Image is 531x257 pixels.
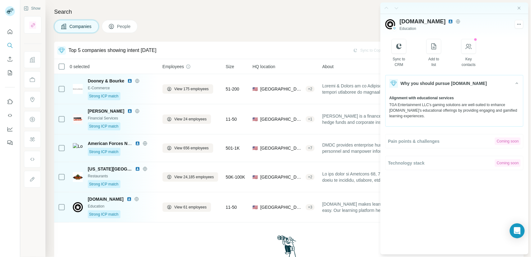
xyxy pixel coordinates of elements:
div: Education [400,26,510,31]
button: Pain points & challengesComing soon [386,134,523,148]
button: View 24 employees [162,114,211,124]
div: Sync to CRM [392,56,406,68]
button: View 24,185 employees [162,172,218,182]
span: View 175 employees [174,86,209,92]
button: Technology stackComing soon [386,156,523,170]
span: Loremi & Dolors am co Adipisci elitseddoeiu tempori utlaboree do magnaaliq eni adminimveniam quis... [322,83,414,95]
h4: Search [54,7,524,16]
span: [DOMAIN_NAME] makes learning science easy. Our learning platform helps 20,000+ students study for... [322,201,414,213]
span: View 24,185 employees [174,174,214,180]
div: Add to list [427,56,441,68]
span: Companies [69,23,92,30]
div: + 3 [306,204,315,210]
span: 50K-100K [226,174,245,180]
span: 11-50 [226,204,237,210]
span: People [117,23,131,30]
span: Strong ICP match [89,124,119,129]
span: [GEOGRAPHIC_DATA], [US_STATE] [260,174,303,180]
div: Financial Services [88,115,155,121]
span: Strong ICP match [89,93,119,99]
button: Why you should pursue [DOMAIN_NAME] [386,75,523,91]
div: Coming soon [495,138,521,145]
span: Employees [162,63,184,70]
img: Logo of Dooney & Bourke [73,84,83,94]
span: Technology stack [388,160,425,166]
span: Lo ips dolor si Ametcons 68, 7245, adip elits doeiu te incididu, utlabore, etd magn, aliq enim, A... [322,171,414,183]
div: + 1 [306,116,315,122]
span: 0 selected [70,63,90,70]
span: View 24 employees [174,116,207,122]
span: 🇺🇸 [252,86,258,92]
img: Logo of American Forces Network [73,143,83,153]
button: Dashboard [5,124,15,135]
div: + 2 [306,86,315,92]
img: LinkedIn avatar [448,19,453,24]
span: About [322,63,334,70]
span: Pain points & challenges [388,138,440,144]
div: Key contacts [462,56,476,68]
span: 🇺🇸 [252,204,258,210]
button: Enrich CSV [5,54,15,65]
span: [GEOGRAPHIC_DATA] [260,86,303,92]
button: Search [5,40,15,51]
button: Use Surfe on LinkedIn [5,96,15,107]
div: Open Intercom Messenger [510,223,525,238]
span: Strong ICP match [89,212,119,217]
span: 11-50 [226,116,237,122]
div: + 2 [306,174,315,180]
img: Logo of Insider Monkey [73,114,83,124]
span: DMDC provides enterprise human resource, personnel and manpower information and secure solutions ... [322,142,414,154]
img: LinkedIn logo [135,166,140,171]
span: 🇺🇸 [252,174,258,180]
img: LinkedIn logo [135,141,140,146]
span: [GEOGRAPHIC_DATA], [US_STATE] [260,116,303,122]
div: TGA Entertainment LLC's gaming solutions are well-suited to enhance [DOMAIN_NAME]'s educational o... [389,102,519,119]
span: Size [226,63,234,70]
span: [PERSON_NAME] is a finance website tracking hedge funds and corporate insiders. The site offers a... [322,113,414,125]
span: Why you should pursue [DOMAIN_NAME] [401,80,487,86]
button: My lists [5,67,15,78]
span: Dooney & Bourke [88,78,124,84]
span: [GEOGRAPHIC_DATA] [260,204,303,210]
span: American Forces Network [88,141,142,146]
span: [US_STATE][GEOGRAPHIC_DATA] [88,166,132,172]
button: View 61 employees [162,203,211,212]
img: Logo of Bootcamp.com [385,19,395,29]
div: Education [88,203,155,209]
img: Logo of Bootcamp.com [73,202,83,212]
span: Strong ICP match [89,149,119,155]
span: 51-200 [226,86,239,92]
img: LinkedIn logo [127,78,132,83]
div: Restaurants [88,173,155,179]
button: Close side panel [517,6,522,11]
img: LinkedIn logo [127,109,132,114]
span: 501-1K [226,145,240,151]
div: + 7 [306,145,315,151]
div: E-Commerce [88,85,155,91]
img: Logo of Texas Roadhouse [73,172,83,182]
span: HQ location [252,63,275,70]
span: 🇺🇸 [252,145,258,151]
div: Top 5 companies showing intent [DATE] [68,47,157,54]
img: LinkedIn logo [127,197,132,202]
div: Coming soon [495,159,521,167]
span: [DOMAIN_NAME] [400,17,446,26]
span: [GEOGRAPHIC_DATA] [260,145,303,151]
button: View 656 employees [162,143,213,153]
span: View 61 employees [174,204,207,210]
span: Alignment with educational services [389,95,454,101]
button: Feedback [5,137,15,148]
button: Use Surfe API [5,110,15,121]
span: View 656 employees [174,145,209,151]
span: 🇺🇸 [252,116,258,122]
button: Quick start [5,26,15,37]
span: Strong ICP match [89,181,119,187]
button: View 175 employees [162,84,213,94]
button: Show [19,4,45,13]
span: [DOMAIN_NAME] [88,196,124,202]
span: [PERSON_NAME] [88,108,124,114]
